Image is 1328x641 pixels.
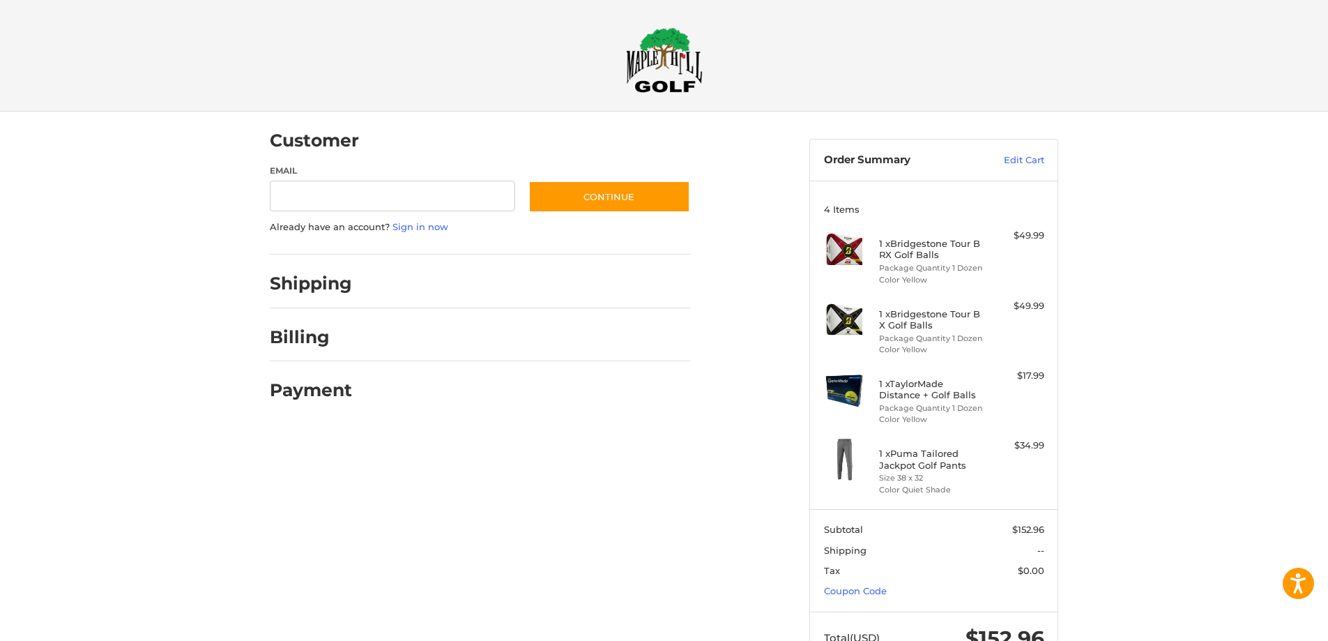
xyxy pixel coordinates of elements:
label: Email [270,165,515,177]
h4: 1 x TaylorMade Distance + Golf Balls [879,378,986,401]
h2: Customer [270,130,359,151]
h2: Payment [270,379,352,401]
h2: Billing [270,326,351,348]
button: Continue [528,181,690,213]
h3: 4 Items [824,204,1044,215]
li: Package Quantity 1 Dozen [879,333,986,345]
h4: 1 x Bridgestone Tour B X Golf Balls [879,308,986,331]
p: Already have an account? [270,220,690,234]
a: Edit Cart [974,153,1044,167]
span: $0.00 [1018,565,1044,576]
div: $34.99 [989,439,1044,453]
li: Color Yellow [879,274,986,286]
li: Color Yellow [879,344,986,356]
span: Shipping [824,545,867,556]
li: Color Quiet Shade [879,484,986,496]
img: Maple Hill Golf [626,27,703,93]
span: $152.96 [1012,524,1044,535]
a: Coupon Code [824,585,887,596]
h4: 1 x Puma Tailored Jackpot Golf Pants [879,448,986,471]
li: Color Yellow [879,414,986,425]
span: -- [1037,545,1044,556]
li: Package Quantity 1 Dozen [879,262,986,274]
li: Package Quantity 1 Dozen [879,402,986,414]
li: Size 38 x 32 [879,472,986,484]
h3: Order Summary [824,153,974,167]
span: Subtotal [824,524,863,535]
a: Sign in now [392,221,448,232]
div: $49.99 [989,299,1044,313]
h2: Shipping [270,273,352,294]
div: $49.99 [989,229,1044,243]
div: $17.99 [989,369,1044,383]
h4: 1 x Bridgestone Tour B RX Golf Balls [879,238,986,261]
span: Tax [824,565,840,576]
